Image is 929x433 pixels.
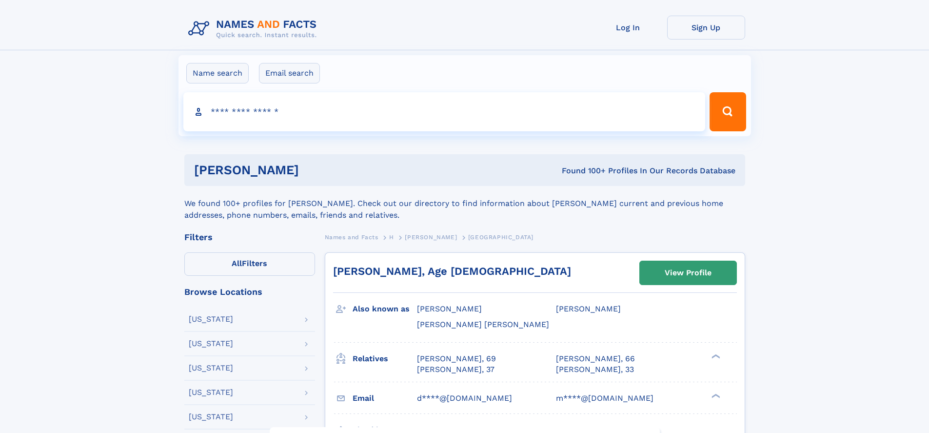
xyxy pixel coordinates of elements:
[589,16,667,40] a: Log In
[186,63,249,83] label: Name search
[189,315,233,323] div: [US_STATE]
[667,16,745,40] a: Sign Up
[556,364,634,375] a: [PERSON_NAME], 33
[417,353,496,364] a: [PERSON_NAME], 69
[468,234,534,241] span: [GEOGRAPHIC_DATA]
[417,320,549,329] span: [PERSON_NAME] [PERSON_NAME]
[232,259,242,268] span: All
[556,304,621,313] span: [PERSON_NAME]
[710,92,746,131] button: Search Button
[430,165,735,176] div: Found 100+ Profiles In Our Records Database
[184,252,315,276] label: Filters
[353,390,417,407] h3: Email
[183,92,706,131] input: search input
[184,288,315,296] div: Browse Locations
[709,392,721,399] div: ❯
[184,186,745,221] div: We found 100+ profiles for [PERSON_NAME]. Check out our directory to find information about [PERS...
[665,262,712,284] div: View Profile
[405,234,457,241] span: [PERSON_NAME]
[353,351,417,367] h3: Relatives
[389,234,394,241] span: H
[556,353,635,364] a: [PERSON_NAME], 66
[194,164,431,176] h1: [PERSON_NAME]
[709,353,721,359] div: ❯
[389,231,394,243] a: H
[325,231,378,243] a: Names and Facts
[184,16,325,42] img: Logo Names and Facts
[189,364,233,372] div: [US_STATE]
[405,231,457,243] a: [PERSON_NAME]
[417,304,482,313] span: [PERSON_NAME]
[333,265,571,277] a: [PERSON_NAME], Age [DEMOGRAPHIC_DATA]
[259,63,320,83] label: Email search
[640,261,736,285] a: View Profile
[189,389,233,396] div: [US_STATE]
[184,233,315,242] div: Filters
[189,340,233,348] div: [US_STATE]
[189,413,233,421] div: [US_STATE]
[417,364,494,375] a: [PERSON_NAME], 37
[353,301,417,317] h3: Also known as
